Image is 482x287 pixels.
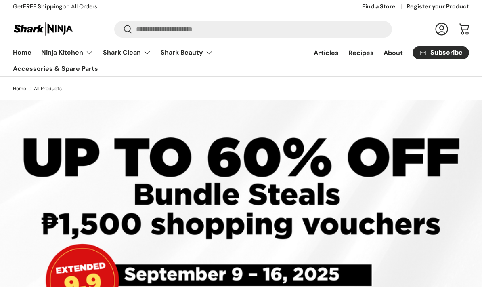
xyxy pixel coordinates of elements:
[294,44,469,76] nav: Secondary
[156,44,218,61] summary: Shark Beauty
[13,2,99,11] p: Get on All Orders!
[98,44,156,61] summary: Shark Clean
[348,45,374,61] a: Recipes
[430,49,463,56] span: Subscribe
[23,3,63,10] strong: FREE Shipping
[13,86,26,91] a: Home
[13,21,73,37] img: Shark Ninja Philippines
[103,44,151,61] a: Shark Clean
[34,86,62,91] a: All Products
[362,2,407,11] a: Find a Store
[413,46,469,59] a: Subscribe
[13,44,31,60] a: Home
[314,45,339,61] a: Articles
[36,44,98,61] summary: Ninja Kitchen
[13,61,98,76] a: Accessories & Spare Parts
[407,2,469,11] a: Register your Product
[41,44,93,61] a: Ninja Kitchen
[13,85,469,92] nav: Breadcrumbs
[161,44,213,61] a: Shark Beauty
[384,45,403,61] a: About
[13,44,294,76] nav: Primary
